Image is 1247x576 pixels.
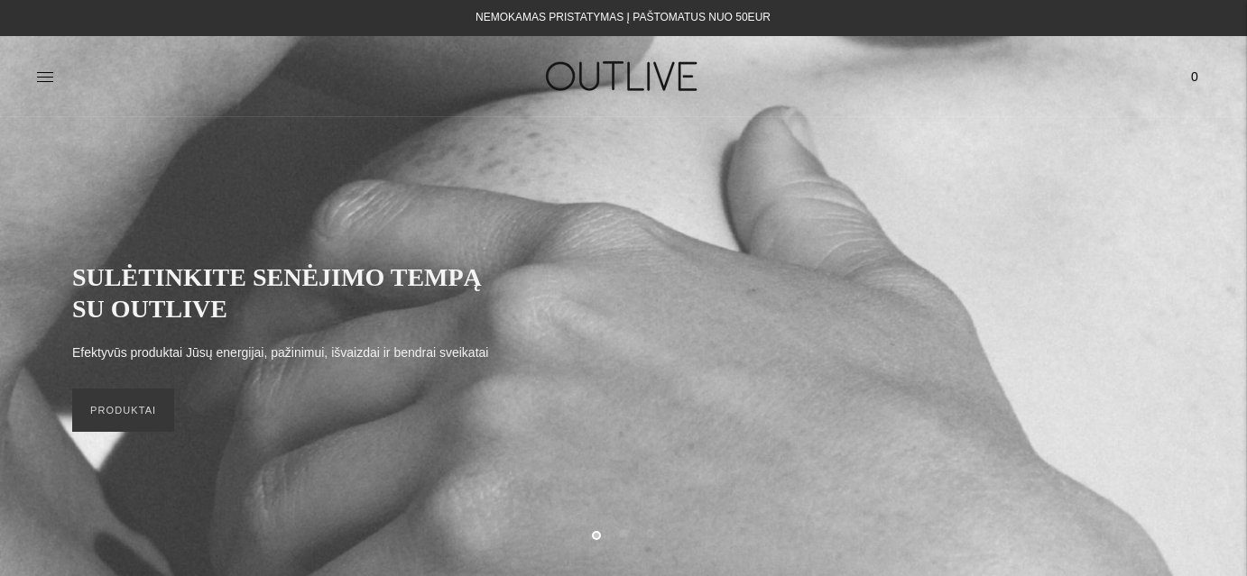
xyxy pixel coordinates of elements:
button: Move carousel to slide 3 [646,529,655,538]
button: Move carousel to slide 2 [619,529,628,538]
a: PRODUKTAI [72,389,174,432]
a: 0 [1178,57,1211,96]
span: 0 [1182,64,1207,89]
div: NEMOKAMAS PRISTATYMAS Į PAŠTOMATUS NUO 50EUR [476,7,771,29]
img: OUTLIVE [511,45,736,107]
button: Move carousel to slide 1 [592,531,601,540]
h2: SULĖTINKITE SENĖJIMO TEMPĄ SU OUTLIVE [72,261,505,325]
p: Efektyvūs produktai Jūsų energijai, pažinimui, išvaizdai ir bendrai sveikatai [72,343,488,364]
